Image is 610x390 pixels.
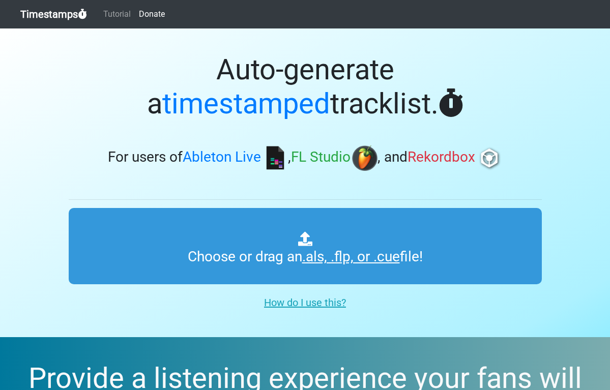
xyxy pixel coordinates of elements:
span: timestamped [162,87,330,121]
a: Timestamps [20,4,87,24]
span: Rekordbox [408,149,475,166]
span: Ableton Live [183,149,261,166]
img: fl.png [352,145,377,171]
a: Donate [135,4,169,24]
u: How do I use this? [264,296,346,309]
img: rb.png [477,145,502,171]
h1: Auto-generate a tracklist. [69,53,542,121]
h3: For users of , , and [69,145,542,171]
a: Tutorial [99,4,135,24]
img: ableton.png [263,145,288,171]
span: FL Studio [291,149,351,166]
